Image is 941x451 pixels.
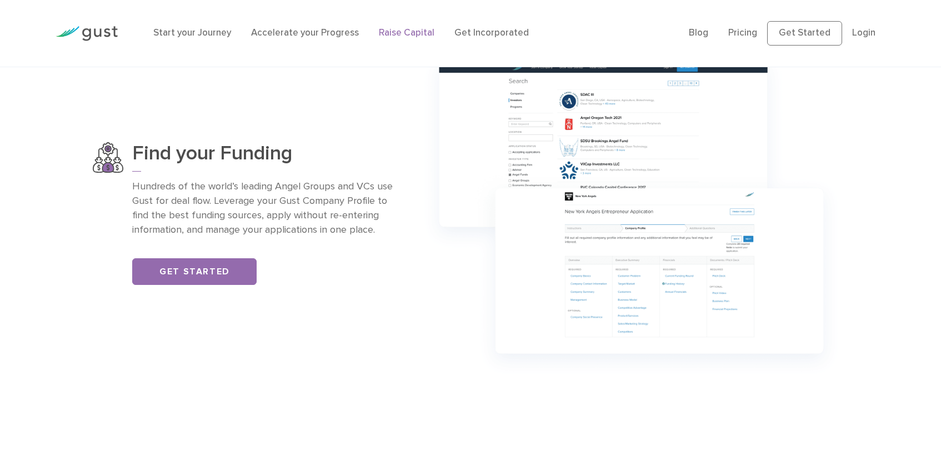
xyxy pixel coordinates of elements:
img: Gust Logo [56,26,118,41]
a: Get Incorporated [454,27,529,38]
h3: Find your Funding [132,142,398,172]
img: Group 1147 [414,43,848,385]
a: Pricing [728,27,757,38]
a: Start your Journey [153,27,231,38]
img: Find Your Funding [93,142,123,173]
a: Accelerate your Progress [251,27,359,38]
a: Get Started [132,258,257,285]
a: Raise Capital [379,27,434,38]
p: Hundreds of the world’s leading Angel Groups and VCs use Gust for deal flow. Leverage your Gust C... [132,179,398,237]
a: Login [852,27,875,38]
a: Blog [689,27,708,38]
a: Get Started [767,21,842,46]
